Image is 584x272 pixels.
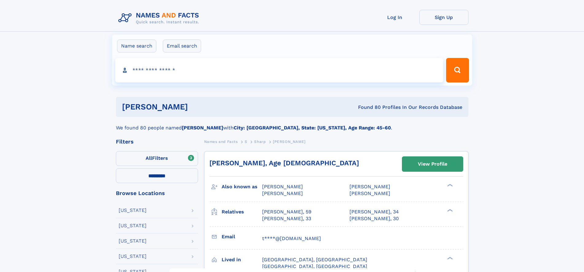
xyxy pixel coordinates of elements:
[245,140,247,144] span: S
[222,207,262,217] h3: Relatives
[209,159,359,167] a: [PERSON_NAME], Age [DEMOGRAPHIC_DATA]
[370,10,419,25] a: Log In
[446,58,469,82] button: Search Button
[116,117,468,132] div: We found 80 people named with .
[204,138,238,145] a: Names and Facts
[254,140,266,144] span: Sharp
[349,209,399,215] a: [PERSON_NAME], 34
[419,10,468,25] a: Sign Up
[119,254,147,259] div: [US_STATE]
[115,58,444,82] input: search input
[119,239,147,243] div: [US_STATE]
[418,157,447,171] div: View Profile
[273,104,462,111] div: Found 80 Profiles In Our Records Database
[262,184,303,190] span: [PERSON_NAME]
[446,183,453,187] div: ❯
[446,256,453,260] div: ❯
[273,140,306,144] span: [PERSON_NAME]
[119,208,147,213] div: [US_STATE]
[182,125,223,131] b: [PERSON_NAME]
[254,138,266,145] a: Sharp
[446,208,453,212] div: ❯
[222,182,262,192] h3: Also known as
[116,190,198,196] div: Browse Locations
[245,138,247,145] a: S
[262,263,367,269] span: [GEOGRAPHIC_DATA], [GEOGRAPHIC_DATA]
[116,10,204,26] img: Logo Names and Facts
[222,255,262,265] h3: Lived in
[116,151,198,166] label: Filters
[349,190,390,196] span: [PERSON_NAME]
[349,215,399,222] a: [PERSON_NAME], 30
[116,139,198,144] div: Filters
[349,184,390,190] span: [PERSON_NAME]
[262,215,311,222] a: [PERSON_NAME], 33
[262,190,303,196] span: [PERSON_NAME]
[262,257,367,262] span: [GEOGRAPHIC_DATA], [GEOGRAPHIC_DATA]
[402,157,463,171] a: View Profile
[119,223,147,228] div: [US_STATE]
[262,209,311,215] a: [PERSON_NAME], 59
[222,232,262,242] h3: Email
[234,125,391,131] b: City: [GEOGRAPHIC_DATA], State: [US_STATE], Age Range: 45-60
[117,40,156,52] label: Name search
[146,155,152,161] span: All
[163,40,201,52] label: Email search
[122,103,273,111] h1: [PERSON_NAME]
